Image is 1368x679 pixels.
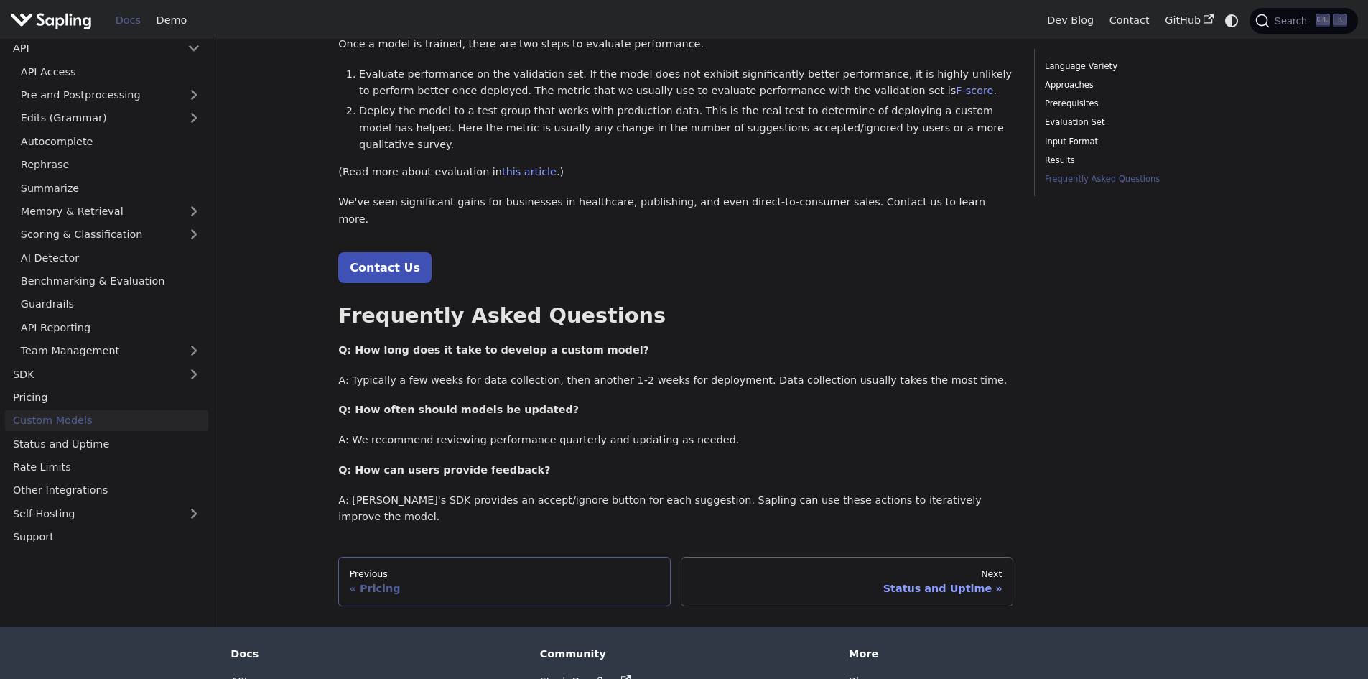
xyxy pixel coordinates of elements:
a: Memory & Retrieval [13,201,208,222]
a: Sapling.ai [10,10,97,31]
li: Deploy the model to a test group that works with production data. This is the real test to determ... [359,103,1013,154]
p: Once a model is trained, there are two steps to evaluate performance. [338,36,1013,53]
a: Autocomplete [13,131,208,152]
a: Support [5,527,208,548]
a: Frequently Asked Questions [1045,172,1239,186]
kbd: K [1333,14,1347,27]
a: Pre and Postprocessing [13,85,208,106]
p: A: We recommend reviewing performance quarterly and updating as needed. [338,432,1013,449]
a: AI Detector [13,248,208,269]
a: Dev Blog [1039,9,1101,32]
a: Prerequisites [1045,97,1239,111]
a: Benchmarking & Evaluation [13,271,208,292]
a: Docs [108,9,149,32]
a: Approaches [1045,78,1239,92]
a: Other Integrations [5,480,208,501]
a: NextStatus and Uptime [681,557,1013,606]
a: Demo [149,9,195,32]
a: Rephrase [13,154,208,175]
a: Input Format [1045,135,1239,149]
p: A: [PERSON_NAME]'s SDK provides an accept/ignore button for each suggestion. Sapling can use thes... [338,492,1013,527]
a: Contact [1102,9,1158,32]
strong: Q: How can users provide feedback? [338,464,550,476]
a: Pricing [5,387,208,408]
a: Scoring & Classification [13,224,208,245]
a: F-score [956,85,993,96]
button: Switch between dark and light mode (currently system mode) [1222,10,1242,31]
div: Pricing [350,582,660,595]
a: this article [502,166,557,177]
a: API Access [13,62,208,83]
div: Community [540,647,829,660]
button: Search (Ctrl+K) [1250,8,1357,34]
a: Guardrails [13,294,208,315]
a: Status and Uptime [5,434,208,455]
a: Language Variety [1045,60,1239,73]
nav: Docs pages [338,557,1013,606]
a: Contact Us [338,252,432,283]
a: Evaluation Set [1045,116,1239,129]
a: Custom Models [5,410,208,431]
img: Sapling.ai [10,10,92,31]
strong: Q: How often should models be updated? [338,404,579,415]
a: Rate Limits [5,457,208,478]
a: Team Management [13,341,208,361]
a: API [5,38,180,59]
a: PreviousPricing [338,557,671,606]
a: SDK [5,364,180,385]
li: Evaluate performance on the validation set. If the model does not exhibit significantly better pe... [359,66,1013,101]
a: Results [1045,154,1239,167]
a: Self-Hosting [5,504,208,525]
a: Summarize [13,178,208,199]
a: API Reporting [13,318,208,338]
a: Edits (Grammar) [13,108,208,129]
p: (Read more about evaluation in .) [338,164,1013,181]
button: Expand sidebar category 'SDK' [180,364,208,385]
p: A: Typically a few weeks for data collection, then another 1-2 weeks for deployment. Data collect... [338,372,1013,389]
div: More [849,647,1137,660]
div: Previous [350,568,660,580]
button: Collapse sidebar category 'API' [180,38,208,59]
h2: Frequently Asked Questions [338,303,1013,329]
a: GitHub [1157,9,1221,32]
div: Docs [231,647,519,660]
div: Status and Uptime [692,582,1002,595]
div: Next [692,568,1002,580]
p: We've seen significant gains for businesses in healthcare, publishing, and even direct-to-consume... [338,194,1013,228]
span: Search [1270,15,1316,27]
strong: Q: How long does it take to develop a custom model? [338,344,649,356]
